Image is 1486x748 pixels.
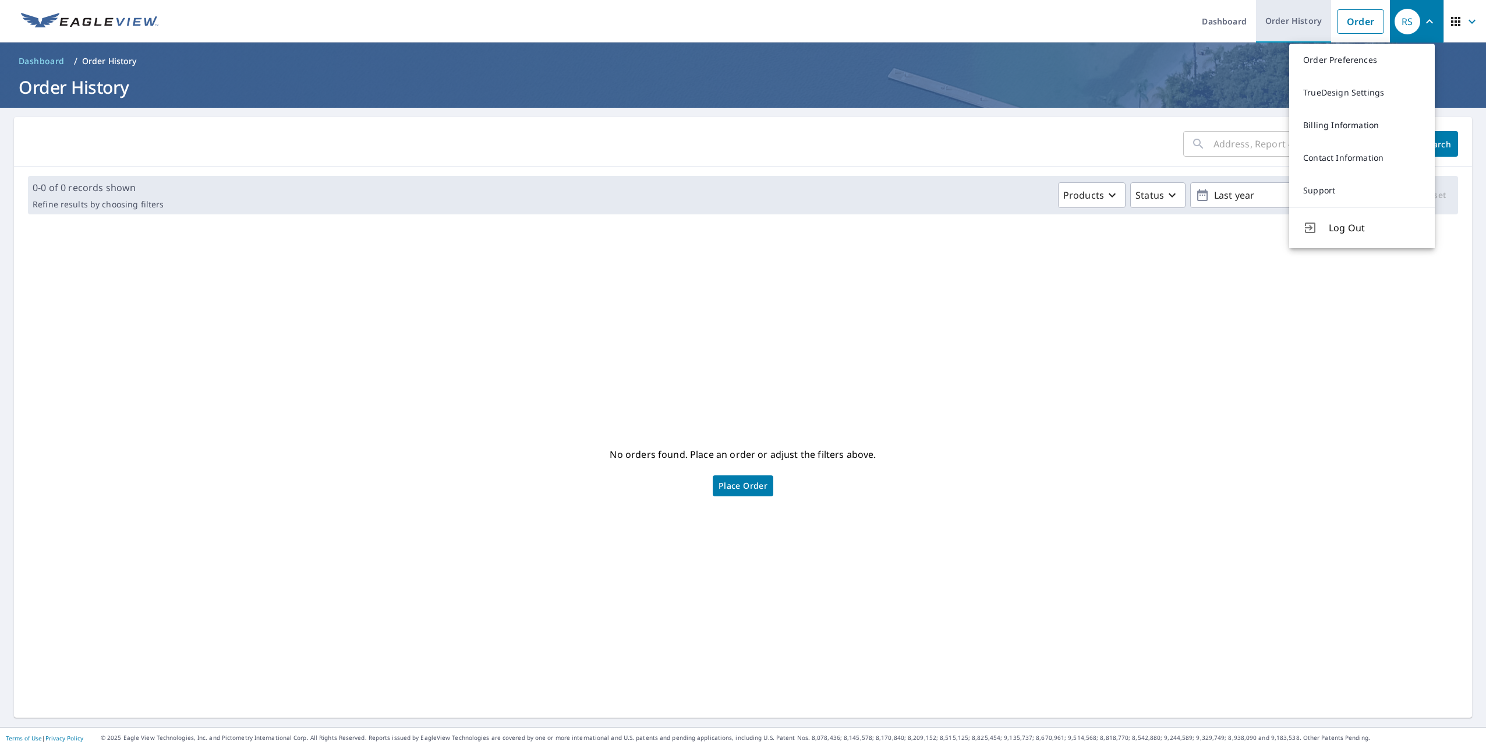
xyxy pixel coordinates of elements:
button: Status [1130,182,1186,208]
a: Privacy Policy [45,734,83,742]
p: Status [1135,188,1164,202]
a: Order [1337,9,1384,34]
p: Products [1063,188,1104,202]
a: Support [1289,174,1435,207]
a: TrueDesign Settings [1289,76,1435,109]
p: © 2025 Eagle View Technologies, Inc. and Pictometry International Corp. All Rights Reserved. Repo... [101,733,1480,742]
a: Place Order [713,475,773,496]
a: Dashboard [14,52,69,70]
p: | [6,735,83,742]
button: Log Out [1289,207,1435,248]
button: Last year [1190,182,1365,208]
img: EV Logo [21,13,158,30]
button: Products [1058,182,1126,208]
a: Order Preferences [1289,44,1435,76]
p: Order History [82,55,137,67]
h1: Order History [14,75,1472,99]
button: Search [1416,131,1458,157]
nav: breadcrumb [14,52,1472,70]
p: Last year [1209,185,1346,206]
p: No orders found. Place an order or adjust the filters above. [610,445,876,464]
span: Dashboard [19,55,65,67]
span: Place Order [719,483,767,489]
span: Log Out [1329,221,1421,235]
input: Address, Report #, Claim ID, etc. [1213,128,1407,160]
a: Contact Information [1289,142,1435,174]
a: Billing Information [1289,109,1435,142]
li: / [74,54,77,68]
p: 0-0 of 0 records shown [33,181,164,195]
span: Search [1425,139,1449,150]
div: RS [1395,9,1420,34]
a: Terms of Use [6,734,42,742]
p: Refine results by choosing filters [33,199,164,210]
